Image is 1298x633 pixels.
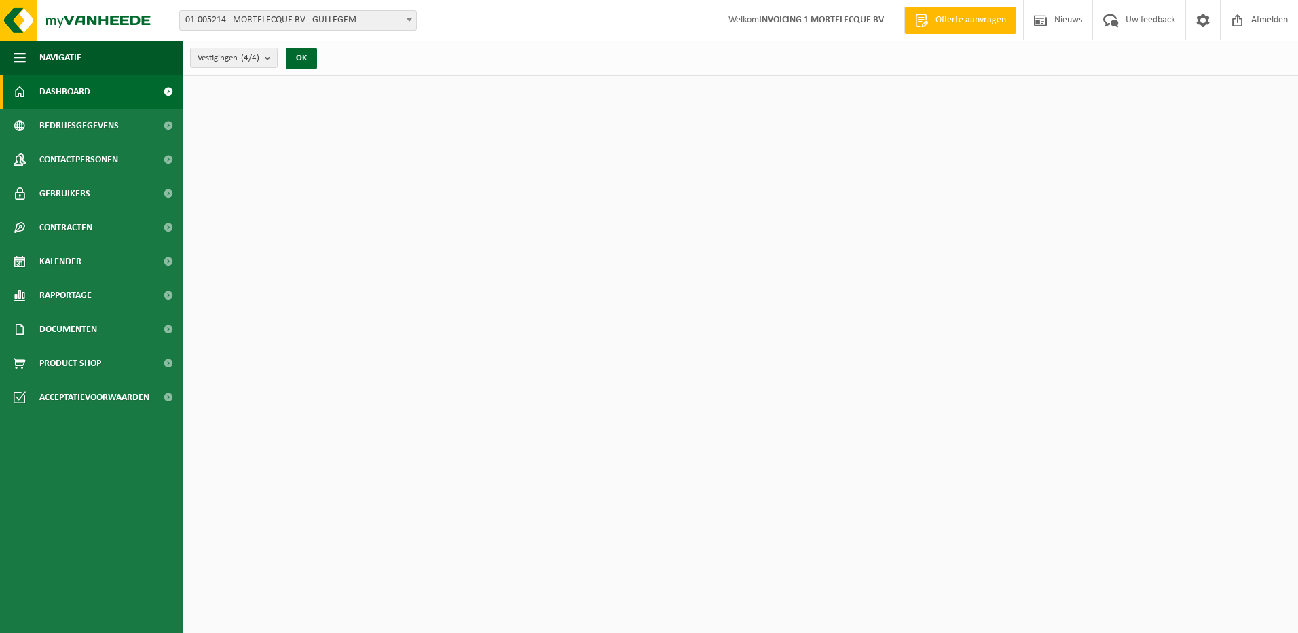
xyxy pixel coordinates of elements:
span: Gebruikers [39,177,90,211]
span: Acceptatievoorwaarden [39,380,149,414]
span: Dashboard [39,75,90,109]
span: Vestigingen [198,48,259,69]
span: Kalender [39,245,81,278]
span: 01-005214 - MORTELECQUE BV - GULLEGEM [179,10,417,31]
count: (4/4) [241,54,259,62]
span: Contactpersonen [39,143,118,177]
span: Offerte aanvragen [932,14,1009,27]
strong: INVOICING 1 MORTELECQUE BV [759,15,884,25]
span: Bedrijfsgegevens [39,109,119,143]
span: Rapportage [39,278,92,312]
button: OK [286,48,317,69]
button: Vestigingen(4/4) [190,48,278,68]
a: Offerte aanvragen [904,7,1016,34]
span: 01-005214 - MORTELECQUE BV - GULLEGEM [180,11,416,30]
span: Documenten [39,312,97,346]
span: Product Shop [39,346,101,380]
span: Navigatie [39,41,81,75]
span: Contracten [39,211,92,245]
